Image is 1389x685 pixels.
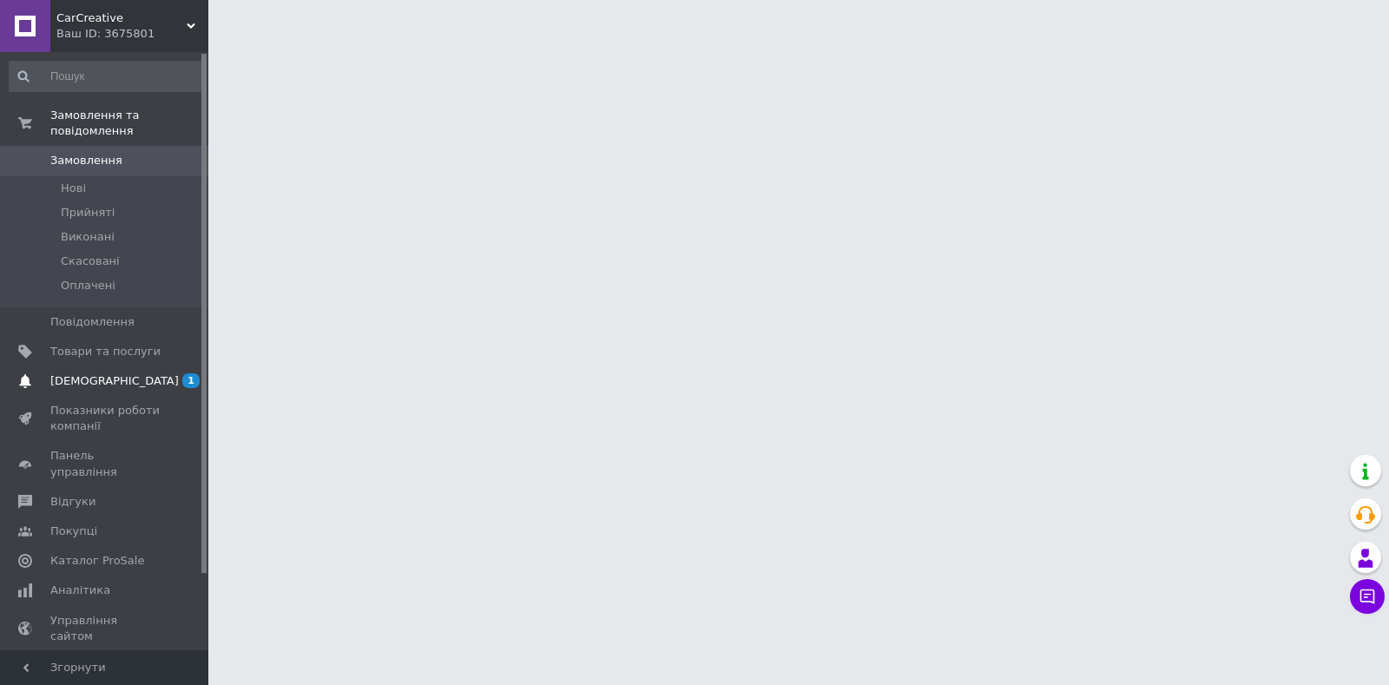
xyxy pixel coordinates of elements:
[50,153,122,168] span: Замовлення
[61,229,115,245] span: Виконані
[50,494,95,510] span: Відгуки
[50,108,208,139] span: Замовлення та повідомлення
[50,613,161,644] span: Управління сайтом
[61,205,115,221] span: Прийняті
[1350,579,1385,614] button: Чат з покупцем
[50,373,179,389] span: [DEMOGRAPHIC_DATA]
[9,61,205,92] input: Пошук
[50,448,161,479] span: Панель управління
[50,344,161,359] span: Товари та послуги
[61,181,86,196] span: Нові
[61,254,120,269] span: Скасовані
[50,314,135,330] span: Повідомлення
[50,583,110,598] span: Аналітика
[56,26,208,42] div: Ваш ID: 3675801
[56,10,187,26] span: CarCreative
[50,524,97,539] span: Покупці
[61,278,115,293] span: Оплачені
[182,373,200,388] span: 1
[50,403,161,434] span: Показники роботи компанії
[50,553,144,569] span: Каталог ProSale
